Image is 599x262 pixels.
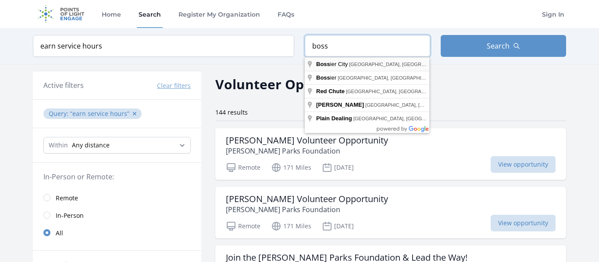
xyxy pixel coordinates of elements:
h3: Active filters [43,80,84,91]
span: 144 results [215,108,248,116]
input: Keyword [33,35,294,57]
span: Red Chute [316,88,345,94]
a: All [33,224,201,241]
span: Plain Dealing [316,115,352,122]
button: Search [441,35,566,57]
q: earn service hours [70,109,129,118]
span: [GEOGRAPHIC_DATA], [GEOGRAPHIC_DATA] [338,75,441,80]
span: [PERSON_NAME] [316,101,364,108]
p: 171 Miles [271,221,311,231]
a: Remote [33,189,201,206]
p: Remote [226,162,260,173]
span: Boss [316,74,330,81]
span: [GEOGRAPHIC_DATA], [GEOGRAPHIC_DATA] [349,62,452,67]
p: [PERSON_NAME] Parks Foundation [226,204,388,215]
button: ✕ [132,109,137,118]
span: ier City [316,61,349,67]
span: [GEOGRAPHIC_DATA], [GEOGRAPHIC_DATA] [346,89,449,94]
p: Remote [226,221,260,231]
span: Remote [56,194,78,203]
h3: [PERSON_NAME] Volunteer Opportunity [226,135,388,146]
p: 171 Miles [271,162,311,173]
span: All [56,229,63,238]
span: [GEOGRAPHIC_DATA], [GEOGRAPHIC_DATA] [353,116,456,121]
select: Search Radius [43,137,191,154]
span: In-Person [56,211,84,220]
p: [PERSON_NAME] Parks Foundation [226,146,388,156]
span: [GEOGRAPHIC_DATA], [GEOGRAPHIC_DATA] [365,102,468,108]
input: Location [305,35,430,57]
span: Search [487,41,510,51]
h3: [PERSON_NAME] Volunteer Opportunity [226,194,388,204]
span: View opportunity [491,156,556,173]
a: [PERSON_NAME] Volunteer Opportunity [PERSON_NAME] Parks Foundation Remote 171 Miles [DATE] View o... [215,187,566,238]
h2: Volunteer Opportunities [215,74,378,94]
span: ier [316,74,338,81]
span: Boss [316,61,330,67]
button: Clear filters [157,81,191,90]
a: In-Person [33,206,201,224]
p: [DATE] [322,221,354,231]
span: Query : [49,109,70,118]
p: [DATE] [322,162,354,173]
a: [PERSON_NAME] Volunteer Opportunity [PERSON_NAME] Parks Foundation Remote 171 Miles [DATE] View o... [215,128,566,180]
span: View opportunity [491,215,556,231]
legend: In-Person or Remote: [43,171,191,182]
